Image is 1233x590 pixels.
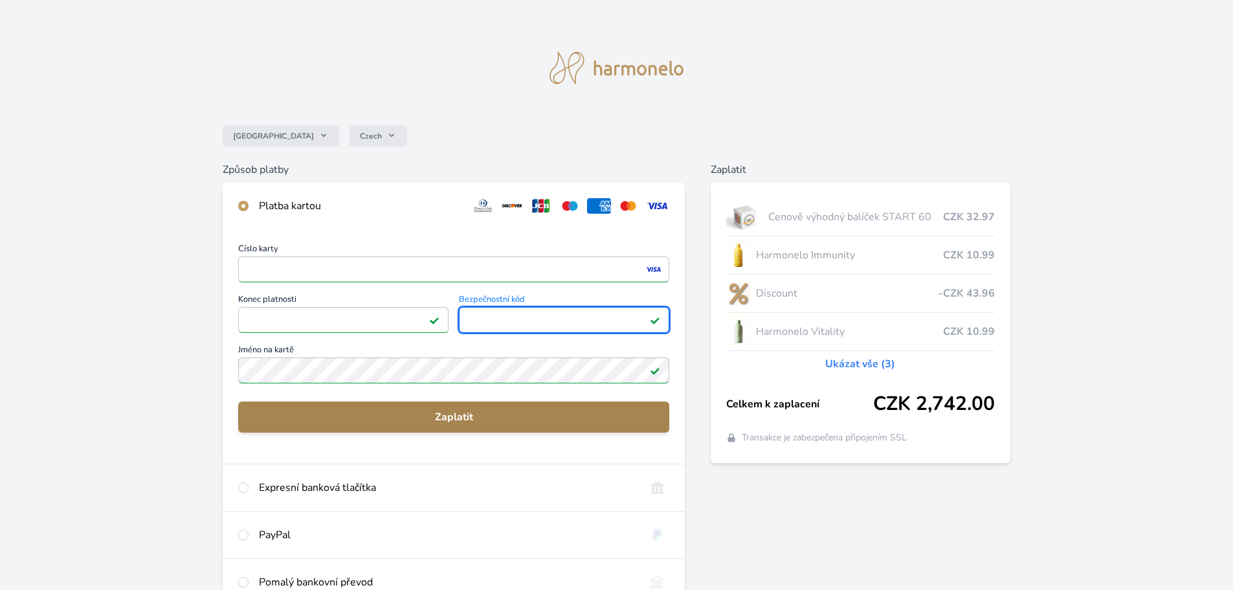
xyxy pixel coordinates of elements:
span: Transakce je zabezpečena připojením SSL [742,431,907,444]
span: Discount [756,286,939,301]
img: logo.svg [550,52,684,84]
img: jcb.svg [529,198,553,214]
img: mc.svg [616,198,640,214]
span: Harmonelo Vitality [756,324,943,339]
img: Platné pole [650,365,660,376]
span: Konec platnosti [238,295,449,307]
button: Czech [350,126,407,146]
span: CZK 2,742.00 [873,392,995,416]
span: CZK 10.99 [943,247,995,263]
iframe: Iframe pro číslo karty [244,260,663,278]
img: maestro.svg [558,198,582,214]
span: Harmonelo Immunity [756,247,943,263]
span: Cenově výhodný balíček START 60 [768,209,943,225]
img: paypal.svg [645,527,669,543]
h6: Zaplatit [711,162,1010,177]
div: Pomalý bankovní převod [259,574,635,590]
span: Czech [360,131,382,141]
img: diners.svg [471,198,495,214]
img: Platné pole [429,315,439,325]
span: CZK 32.97 [943,209,995,225]
iframe: Iframe pro datum vypršení platnosti [244,311,443,329]
img: discount-lo.png [726,277,751,310]
input: Jméno na kartěPlatné pole [238,357,669,383]
img: IMMUNITY_se_stinem_x-lo.jpg [726,239,751,271]
button: Zaplatit [238,402,669,433]
img: start.jpg [726,201,763,233]
a: Ukázat vše (3) [825,356,895,372]
span: -CZK 43.96 [939,286,995,301]
span: Bezpečnostní kód [459,295,669,307]
img: bankTransfer_IBAN.svg [645,574,669,590]
span: Celkem k zaplacení [726,396,873,412]
div: Expresní banková tlačítka [259,480,635,495]
img: amex.svg [587,198,611,214]
img: visa.svg [645,198,669,214]
div: PayPal [259,527,635,543]
iframe: Iframe pro bezpečnostní kód [465,311,663,329]
span: Jméno na kartě [238,346,669,357]
img: CLEAN_VITALITY_se_stinem_x-lo.jpg [726,315,751,348]
span: Zaplatit [249,409,659,425]
div: Platba kartou [259,198,461,214]
img: visa [645,264,662,275]
img: onlineBanking_CZ.svg [645,480,669,495]
h6: Způsob platby [223,162,685,177]
span: [GEOGRAPHIC_DATA] [233,131,314,141]
img: Platné pole [650,315,660,325]
img: discover.svg [500,198,524,214]
button: [GEOGRAPHIC_DATA] [223,126,339,146]
span: Číslo karty [238,245,669,256]
span: CZK 10.99 [943,324,995,339]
